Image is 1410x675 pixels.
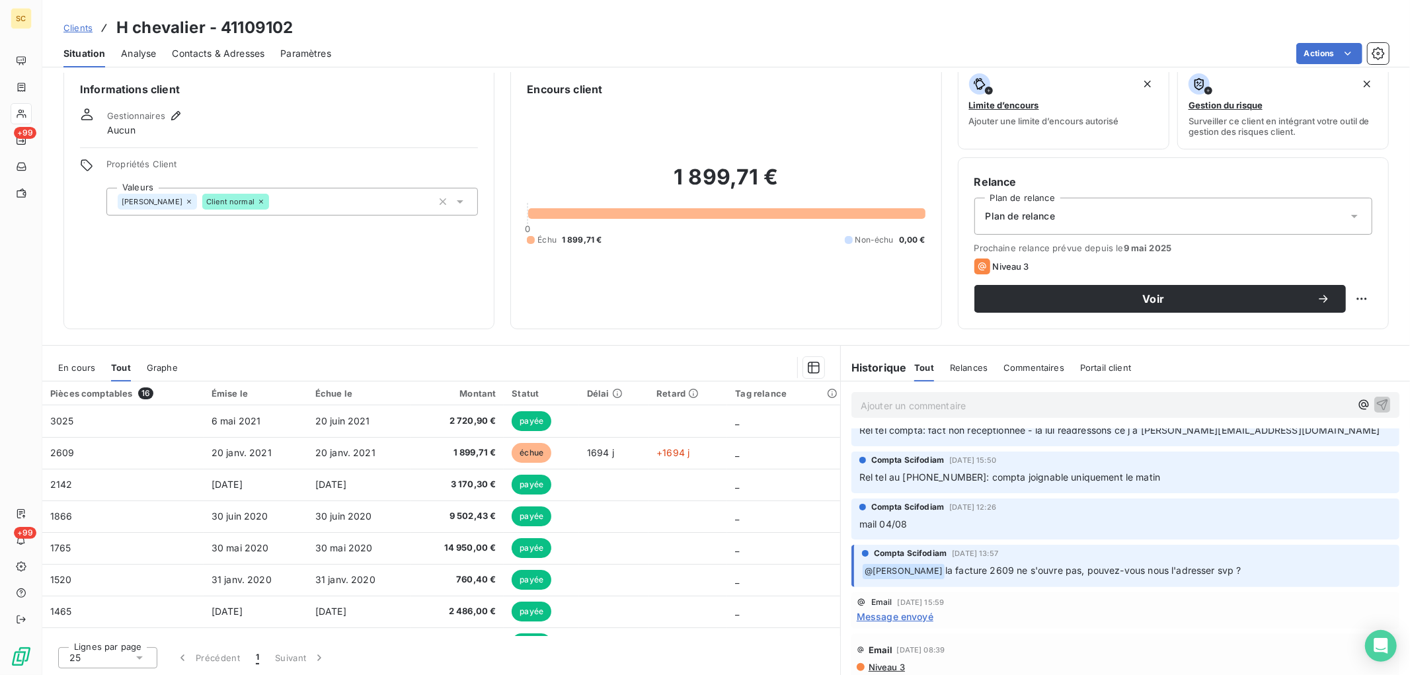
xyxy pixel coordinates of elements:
button: Suivant [267,644,334,672]
span: 1866 [50,510,73,522]
span: 30 mai 2020 [315,542,373,553]
span: 1 [256,651,259,664]
span: payée [512,633,551,653]
span: 1 899,71 € [419,446,496,459]
h6: Encours client [527,81,602,97]
span: 1465 [50,606,72,617]
span: Client normal [206,198,255,206]
span: 2 720,90 € [419,415,496,428]
span: Propriétés Client [106,159,478,177]
span: Compta Scifodiam [874,547,947,559]
span: 20 janv. 2021 [212,447,272,458]
span: payée [512,602,551,621]
span: échue [512,443,551,463]
span: 2142 [50,479,73,490]
div: Délai [587,388,641,399]
span: Message envoyé [857,610,933,623]
div: Statut [512,388,571,399]
button: Précédent [168,644,248,672]
span: [PERSON_NAME] [122,198,182,206]
span: Limite d’encours [969,100,1039,110]
span: Rel tel au [PHONE_NUMBER]: compta joignable uniquement le matin [859,471,1160,483]
span: 9 502,43 € [419,510,496,523]
h6: Historique [841,360,907,376]
div: Émise le [212,388,299,399]
h6: Informations client [80,81,478,97]
span: 20 juin 2021 [315,415,370,426]
span: Rel tel compta: fact non réceptionnée - la lui réadressons ce j à [PERSON_NAME][EMAIL_ADDRESS][DO... [859,424,1380,436]
span: 3 170,30 € [419,478,496,491]
span: 31 janv. 2020 [315,574,375,585]
span: Tout [111,362,131,373]
span: Paramètres [280,47,331,60]
button: Voir [974,285,1346,313]
span: 3025 [50,415,74,426]
span: Gestionnaires [107,110,165,121]
span: Niveau 3 [993,261,1029,272]
span: Compta Scifodiam [871,454,944,466]
span: Prochaine relance prévue depuis le [974,243,1372,253]
h2: 1 899,71 € [527,164,925,204]
span: Tout [914,362,934,373]
input: Ajouter une valeur [269,196,280,208]
span: En cours [58,362,95,373]
span: +99 [14,527,36,539]
span: [DATE] 15:59 [898,598,945,606]
div: Tag relance [735,388,832,399]
span: 0 [525,223,530,234]
span: Niveau 3 [867,662,905,672]
span: payée [512,475,551,495]
span: Commentaires [1003,362,1064,373]
span: _ [735,415,739,426]
span: @ [PERSON_NAME] [863,564,945,579]
span: 0,00 € [899,234,925,246]
span: Portail client [1080,362,1131,373]
span: payée [512,538,551,558]
span: Analyse [121,47,156,60]
span: 31 janv. 2020 [212,574,272,585]
span: [DATE] 15:50 [949,456,996,464]
button: 1 [248,644,267,672]
div: Retard [656,388,719,399]
span: Email [871,598,892,606]
span: 1694 j [587,447,614,458]
button: Actions [1296,43,1362,64]
span: 14 950,00 € [419,541,496,555]
span: _ [735,479,739,490]
span: 30 juin 2020 [315,510,372,522]
span: _ [735,606,739,617]
span: Clients [63,22,93,33]
span: 2 486,00 € [419,605,496,618]
div: Open Intercom Messenger [1365,630,1397,662]
span: +99 [14,127,36,139]
span: Aucun [107,124,136,137]
span: payée [512,570,551,590]
span: la facture 2609 ne s'ouvre pas, pouvez-vous nous l'adresser svp ? [945,565,1241,576]
span: _ [735,510,739,522]
span: [DATE] [212,606,243,617]
span: _ [735,542,739,553]
div: Montant [419,388,496,399]
span: _ [735,447,739,458]
span: 1 899,71 € [562,234,602,246]
button: Gestion du risqueSurveiller ce client en intégrant votre outil de gestion des risques client. [1177,65,1389,149]
span: 2609 [50,447,75,458]
span: Voir [990,294,1317,304]
span: [DATE] 13:57 [952,549,998,557]
a: Clients [63,21,93,34]
span: 9 mai 2025 [1124,243,1172,253]
span: Compta Scifodiam [871,501,944,513]
span: [DATE] 08:39 [897,646,945,654]
span: 760,40 € [419,573,496,586]
span: Email [869,645,893,655]
span: [DATE] [315,479,346,490]
button: Limite d’encoursAjouter une limite d’encours autorisé [958,65,1169,149]
span: 20 janv. 2021 [315,447,375,458]
span: Surveiller ce client en intégrant votre outil de gestion des risques client. [1189,116,1378,137]
span: Gestion du risque [1189,100,1263,110]
div: Pièces comptables [50,387,196,399]
span: 1765 [50,542,71,553]
span: 6 mai 2021 [212,415,261,426]
span: Plan de relance [986,210,1055,223]
span: Situation [63,47,105,60]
